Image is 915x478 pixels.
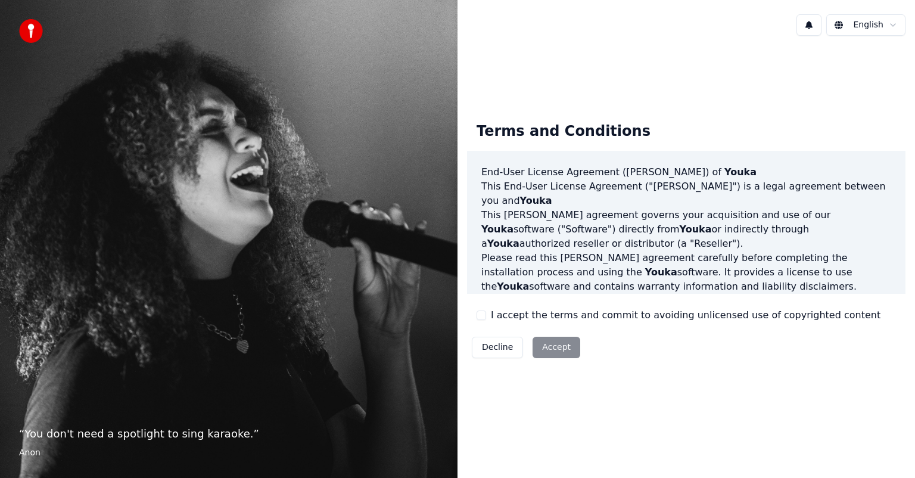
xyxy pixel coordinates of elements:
p: This End-User License Agreement ("[PERSON_NAME]") is a legal agreement between you and [481,179,891,208]
span: Youka [481,224,513,235]
img: youka [19,19,43,43]
span: Youka [497,281,529,292]
button: Decline [472,337,523,358]
div: Terms and Conditions [467,113,660,151]
span: Youka [645,266,677,278]
h3: End-User License Agreement ([PERSON_NAME]) of [481,165,891,179]
p: “ You don't need a spotlight to sing karaoke. ” [19,426,438,442]
label: I accept the terms and commit to avoiding unlicensed use of copyrighted content [491,308,880,322]
p: If you register for a free trial of the software, this [PERSON_NAME] agreement will also govern t... [481,294,891,351]
p: This [PERSON_NAME] agreement governs your acquisition and use of our software ("Software") direct... [481,208,891,251]
span: Youka [487,238,519,249]
p: Please read this [PERSON_NAME] agreement carefully before completing the installation process and... [481,251,891,294]
span: Youka [520,195,552,206]
span: Youka [680,224,712,235]
footer: Anon [19,447,438,459]
span: Youka [724,166,757,178]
